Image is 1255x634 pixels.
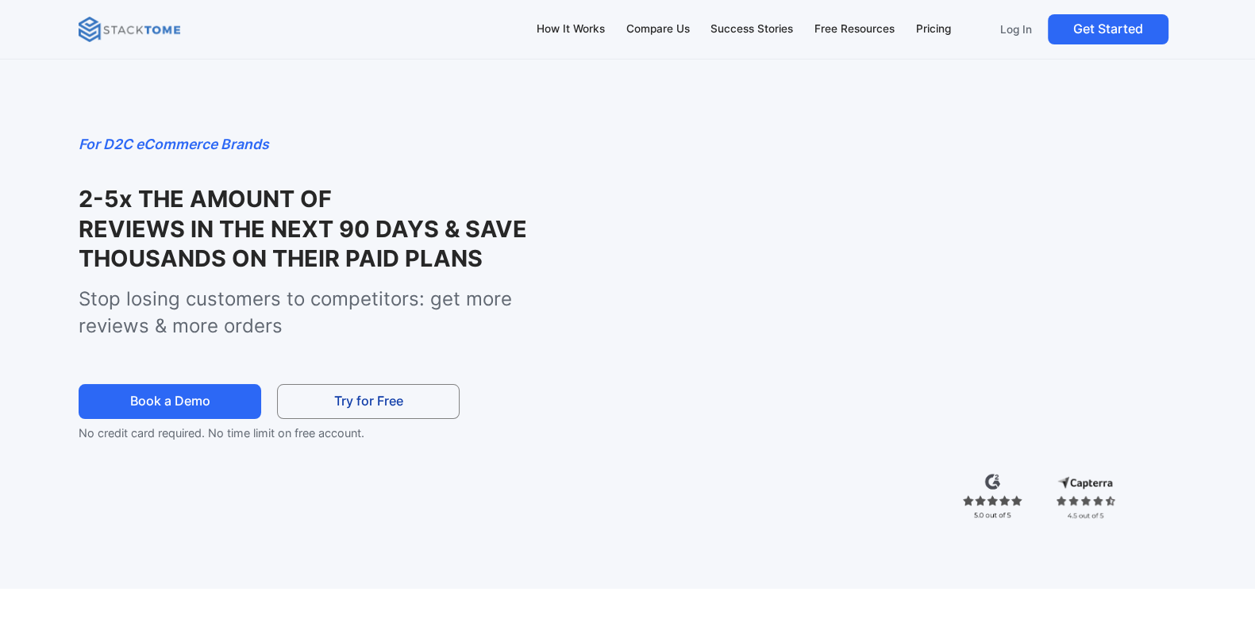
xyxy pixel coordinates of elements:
em: For D2C eCommerce Brands [79,136,269,152]
p: Stop losing customers to competitors: get more reviews & more orders [79,286,552,339]
p: No credit card required. No time limit on free account. [79,424,484,443]
div: Success Stories [710,21,793,38]
strong: 2-5x THE AMOUNT OF [79,185,332,213]
p: Log In [999,22,1031,37]
a: Log In [990,14,1041,44]
strong: REVIEWS IN THE NEXT 90 DAYS & SAVE THOUSANDS ON THEIR PAID PLANS [79,215,527,272]
iframe: StackTome- product_demo 07.24 - 1.3x speed (1080p) [586,133,1176,465]
a: Free Resources [807,13,903,46]
div: How It Works [537,21,605,38]
a: Compare Us [618,13,697,46]
a: Success Stories [703,13,801,46]
div: Pricing [916,21,951,38]
a: Book a Demo [79,384,261,420]
div: Free Resources [814,21,895,38]
a: Pricing [908,13,958,46]
a: Try for Free [277,384,460,420]
a: Get Started [1048,14,1168,44]
div: Compare Us [626,21,690,38]
a: How It Works [529,13,612,46]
